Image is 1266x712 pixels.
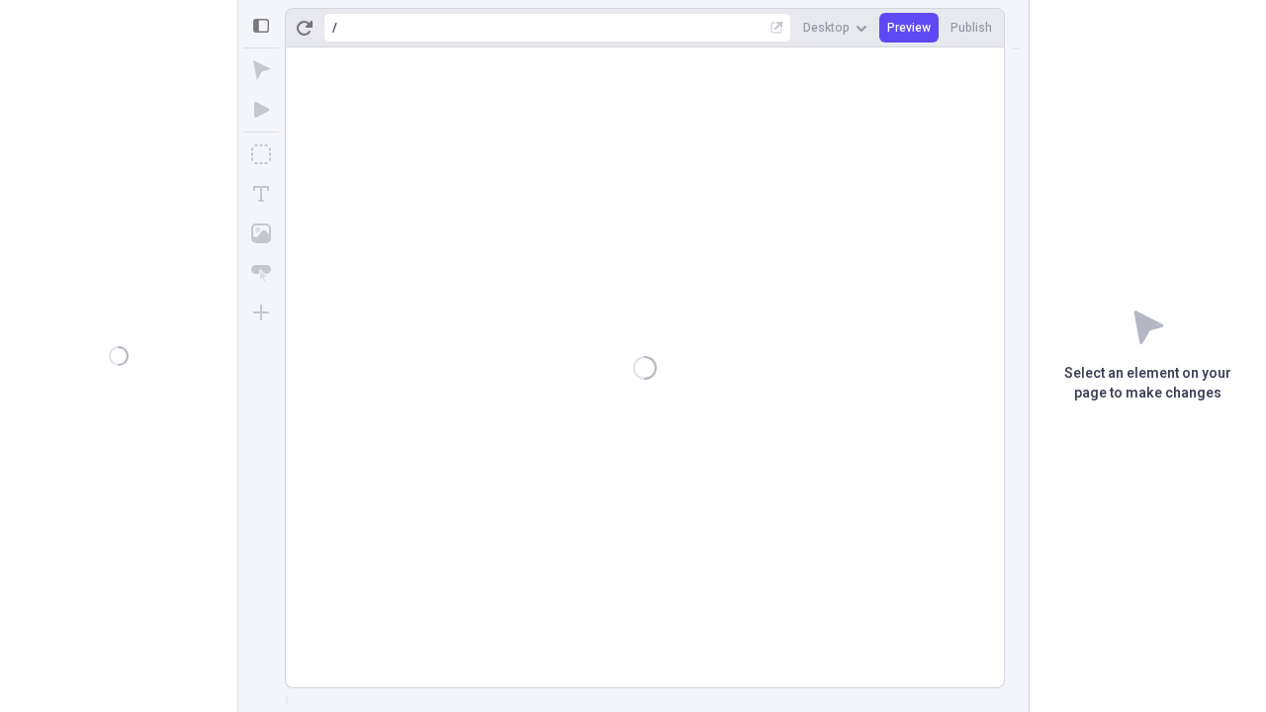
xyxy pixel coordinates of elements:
[1030,364,1266,403] p: Select an element on your page to make changes
[332,20,337,36] div: /
[243,136,279,172] button: Box
[879,13,939,43] button: Preview
[950,20,992,36] span: Publish
[795,13,875,43] button: Desktop
[803,20,850,36] span: Desktop
[943,13,1000,43] button: Publish
[887,20,931,36] span: Preview
[243,255,279,291] button: Button
[243,216,279,251] button: Image
[243,176,279,212] button: Text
